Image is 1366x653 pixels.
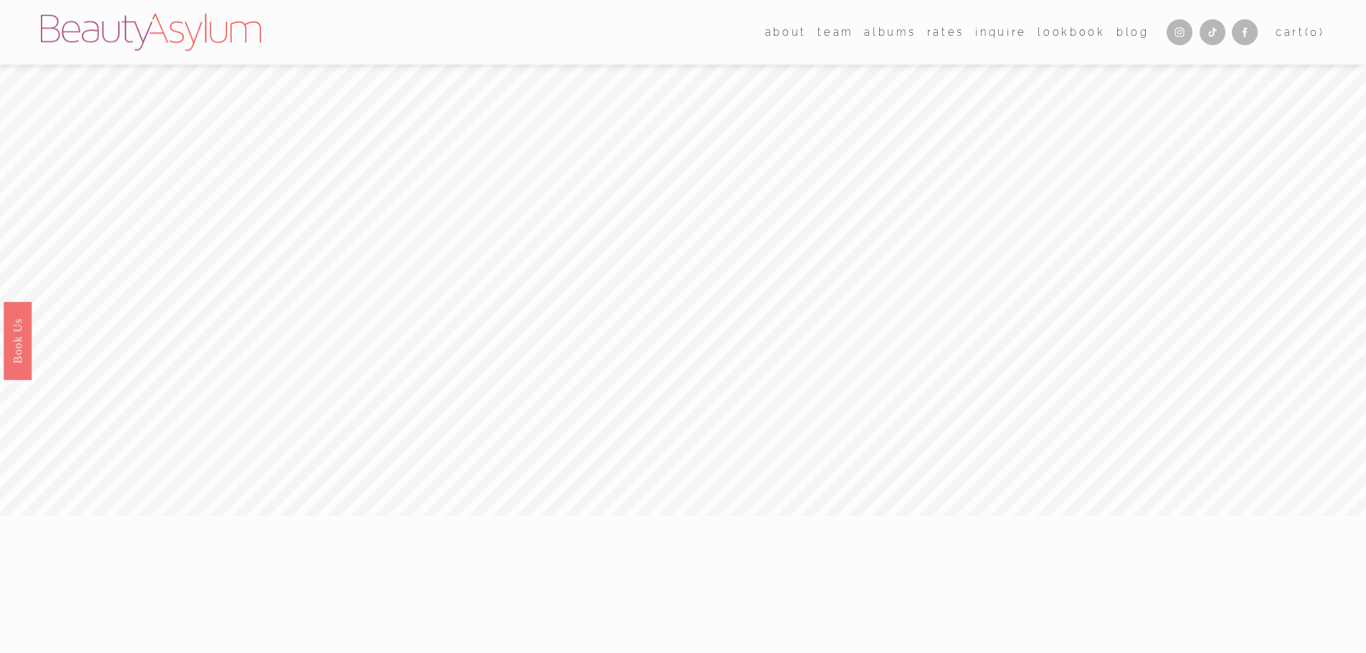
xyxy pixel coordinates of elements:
[1116,22,1149,42] a: Blog
[1200,19,1225,45] a: TikTok
[1232,19,1258,45] a: Facebook
[1167,19,1192,45] a: Instagram
[927,22,964,42] a: Rates
[765,22,807,42] a: folder dropdown
[817,22,853,42] a: folder dropdown
[41,14,261,51] img: Beauty Asylum | Bridal Hair &amp; Makeup Charlotte &amp; Atlanta
[765,23,807,42] span: about
[1305,26,1325,38] span: ( )
[1276,23,1325,42] a: 0 items in cart
[864,22,916,42] a: albums
[1038,22,1105,42] a: Lookbook
[4,301,32,379] a: Book Us
[817,23,853,42] span: team
[975,22,1027,42] a: Inquire
[1310,26,1319,38] span: 0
